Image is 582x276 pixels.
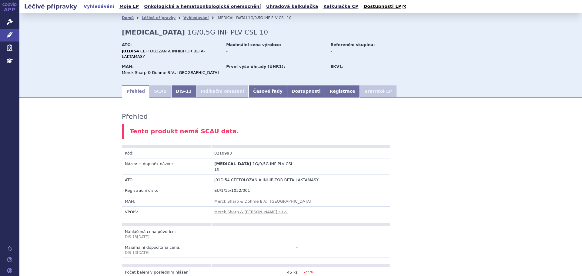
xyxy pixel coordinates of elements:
[362,2,409,11] a: Dostupnosti LP
[325,85,360,98] a: Registrace
[214,178,230,182] span: J01DI54
[122,175,211,185] td: ATC:
[287,85,325,98] a: Dostupnosti
[122,49,205,59] span: CEFTOLOZAN A INHIBITOR BETA-LAKTAMASY
[304,270,313,274] span: -22 %
[122,158,211,174] td: Název + doplněk názvu:
[122,185,211,196] td: Registrační číslo:
[226,48,325,54] div: -
[231,178,319,182] span: CEFTOLOZAN A INHIBITOR BETA-LAKTAMASY
[214,210,288,214] a: Merck Sharp & [PERSON_NAME] s.r.o.
[214,161,251,166] span: [MEDICAL_DATA]
[363,4,401,9] span: Dostupnosti LP
[226,42,281,47] strong: Maximální cena výrobce:
[211,148,301,158] td: 0210993
[122,28,185,36] strong: [MEDICAL_DATA]
[122,124,480,139] div: Tento produkt nemá SCAU data.
[330,70,399,75] div: -
[125,234,208,240] p: DIS-13
[226,70,325,75] div: -
[322,2,360,11] a: Kalkulačka CP
[137,251,149,255] span: [DATE]
[330,64,343,69] strong: EKV1:
[171,85,196,98] a: DIS-13
[211,226,301,242] td: -
[19,2,82,11] h2: Léčivé přípravky
[122,196,211,206] td: MAH:
[125,250,208,255] p: DIS-13
[122,70,220,75] div: Merck Sharp & Dohme B.V., [GEOGRAPHIC_DATA]
[211,185,390,196] td: EU/1/15/1032/001
[122,85,149,98] a: Přehled
[118,2,141,11] a: Moje LP
[122,206,211,217] td: VPOIS:
[264,2,320,11] a: Úhradová kalkulačka
[122,148,211,158] td: Kód:
[330,42,375,47] strong: Referenční skupina:
[142,2,263,11] a: Onkologická a hematoonkologická onemocnění
[137,235,149,239] span: [DATE]
[122,242,211,258] td: Maximální dopočítaná cena:
[183,16,209,20] a: Vyhledávání
[214,199,311,204] a: Merck Sharp & Dohme B.V., [GEOGRAPHIC_DATA]
[122,113,148,121] h3: Přehled
[211,242,301,258] td: -
[122,16,134,20] a: Domů
[122,64,134,69] strong: MAH:
[82,2,116,11] a: Vyhledávání
[187,28,268,36] span: 1G/0,5G INF PLV CSL 10
[122,42,132,47] strong: ATC:
[248,16,292,20] span: 1G/0,5G INF PLV CSL 10
[226,64,285,69] strong: První výše úhrady (UHR1):
[122,226,211,242] td: Nahlášená cena původce:
[122,49,139,53] strong: J01DI54
[216,16,247,20] span: [MEDICAL_DATA]
[214,161,293,171] span: 1G/0,5G INF PLV CSL 10
[249,85,287,98] a: Časové řady
[330,48,399,54] div: -
[142,16,176,20] a: Léčivé přípravky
